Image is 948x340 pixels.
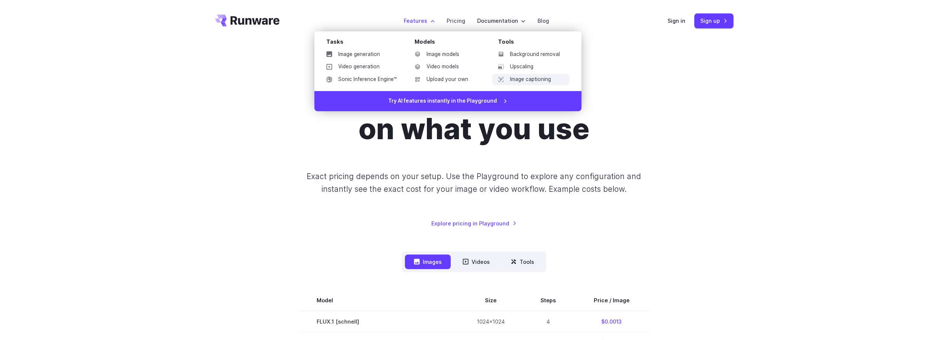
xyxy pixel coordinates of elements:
div: Tools [498,37,570,49]
a: Video generation [320,61,403,72]
a: Upload your own [409,74,486,85]
label: Documentation [477,16,526,25]
td: FLUX.1 [schnell] [299,311,459,332]
a: Blog [538,16,549,25]
td: $0.0013 [574,311,649,332]
h1: Pricing based on what you use [267,78,682,146]
td: 1024x1024 [459,311,523,332]
a: Image generation [320,49,403,60]
td: 4 [523,311,574,332]
a: Image captioning [492,74,570,85]
div: Tasks [326,37,403,49]
button: Tools [502,255,543,269]
a: Video models [409,61,486,72]
th: Steps [523,290,574,311]
a: Try AI features instantly in the Playground [314,91,581,111]
label: Features [404,16,435,25]
a: Sonic Inference Engine™ [320,74,403,85]
p: Exact pricing depends on your setup. Use the Playground to explore any configuration and instantl... [292,170,655,195]
button: Images [405,255,451,269]
a: Pricing [447,16,465,25]
a: Sign up [694,13,733,28]
a: Explore pricing in Playground [431,219,517,228]
div: Models [415,37,486,49]
a: Sign in [668,16,685,25]
th: Price / Image [574,290,649,311]
th: Model [299,290,459,311]
a: Background removal [492,49,570,60]
button: Videos [454,255,499,269]
a: Image models [409,49,486,60]
a: Upscaling [492,61,570,72]
a: Go to / [215,15,280,26]
th: Size [459,290,523,311]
